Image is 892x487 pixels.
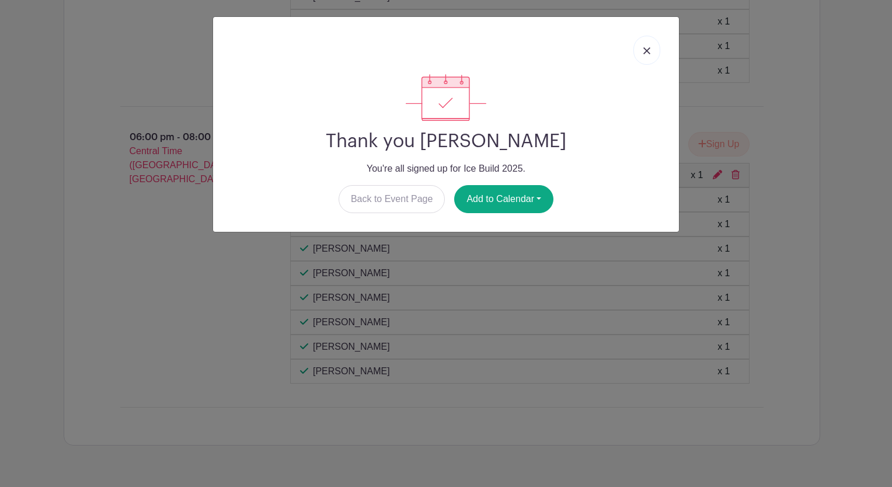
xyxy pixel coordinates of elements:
[222,162,670,176] p: You're all signed up for Ice Build 2025.
[454,185,553,213] button: Add to Calendar
[643,47,650,54] img: close_button-5f87c8562297e5c2d7936805f587ecaba9071eb48480494691a3f1689db116b3.svg
[222,130,670,152] h2: Thank you [PERSON_NAME]
[406,74,486,121] img: signup_complete-c468d5dda3e2740ee63a24cb0ba0d3ce5d8a4ecd24259e683200fb1569d990c8.svg
[339,185,445,213] a: Back to Event Page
